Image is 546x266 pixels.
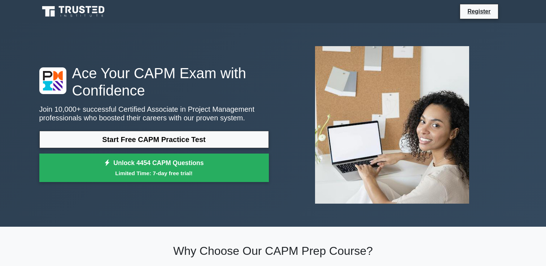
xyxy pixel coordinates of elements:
[39,154,269,182] a: Unlock 4454 CAPM QuestionsLimited Time: 7-day free trial!
[463,7,495,16] a: Register
[39,131,269,148] a: Start Free CAPM Practice Test
[39,244,507,258] h2: Why Choose Our CAPM Prep Course?
[39,65,269,99] h1: Ace Your CAPM Exam with Confidence
[48,169,260,177] small: Limited Time: 7-day free trial!
[39,105,269,122] p: Join 10,000+ successful Certified Associate in Project Management professionals who boosted their...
